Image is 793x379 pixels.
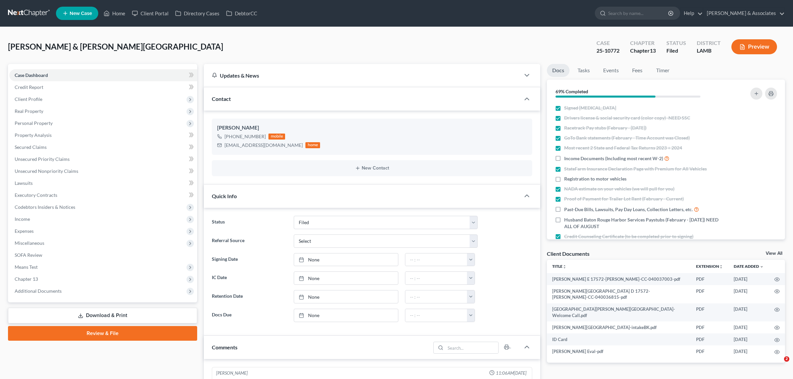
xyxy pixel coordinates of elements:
[564,233,693,240] span: Credit Counseling Certificate (to be completed prior to signing)
[596,39,619,47] div: Case
[784,356,789,362] span: 2
[15,228,34,234] span: Expenses
[691,273,728,285] td: PDF
[15,84,43,90] span: Credit Report
[294,272,398,284] a: None
[564,195,684,202] span: Proof of Payment for Trailer Lot Rent (February - Current)
[728,303,769,322] td: [DATE]
[208,271,290,285] label: IC Date
[15,264,38,270] span: Means Test
[9,249,197,261] a: SOFA Review
[547,285,691,303] td: [PERSON_NAME][GEOGRAPHIC_DATA] D 17572-[PERSON_NAME]-CC-040036815-pdf
[8,42,223,51] span: [PERSON_NAME] & [PERSON_NAME][GEOGRAPHIC_DATA]
[596,47,619,55] div: 25-10772
[305,142,320,148] div: home
[212,344,237,350] span: Comments
[15,192,57,198] span: Executory Contracts
[208,234,290,248] label: Referral Source
[564,206,693,213] span: Past-Due Bills, Lawsuits, Pay Day Loans, Collection Letters, etc.
[294,309,398,322] a: None
[630,39,656,47] div: Chapter
[564,155,663,162] span: Income Documents (Including most recent W-2)
[734,264,764,269] a: Date Added expand_more
[547,250,590,257] div: Client Documents
[15,168,78,174] span: Unsecured Nonpriority Claims
[212,72,512,79] div: Updates & News
[15,156,70,162] span: Unsecured Priority Claims
[691,333,728,345] td: PDF
[70,11,92,16] span: New Case
[666,47,686,55] div: Filed
[212,96,231,102] span: Contact
[564,176,626,182] span: Registration to motor vehicles
[547,333,691,345] td: ID Card
[691,303,728,322] td: PDF
[691,285,728,303] td: PDF
[691,321,728,333] td: PDF
[208,216,290,229] label: Status
[598,64,624,77] a: Events
[15,96,42,102] span: Client Profile
[728,273,769,285] td: [DATE]
[9,177,197,189] a: Lawsuits
[129,7,172,19] a: Client Portal
[731,39,777,54] button: Preview
[703,7,785,19] a: [PERSON_NAME] & Associates
[496,370,527,376] span: 11:06AM[DATE]
[208,290,290,303] label: Retention Date
[217,124,527,132] div: [PERSON_NAME]
[760,265,764,269] i: expand_more
[697,47,721,55] div: LAMB
[9,153,197,165] a: Unsecured Priority Claims
[15,204,75,210] span: Codebtors Insiders & Notices
[564,216,720,230] span: Husband Baton Rouge Harbor Services Paystubs (February - [DATE]) NEED ALL OF AUGUST
[766,251,782,256] a: View All
[15,276,38,282] span: Chapter 13
[564,115,690,121] span: Drivers license & social security card (color copy) -NEED SSC
[650,47,656,54] span: 13
[728,345,769,357] td: [DATE]
[294,253,398,266] a: None
[223,7,260,19] a: DebtorCC
[100,7,129,19] a: Home
[552,264,567,269] a: Titleunfold_more
[405,272,467,284] input: -- : --
[666,39,686,47] div: Status
[770,356,786,372] iframe: Intercom live chat
[15,240,44,246] span: Miscellaneous
[728,285,769,303] td: [DATE]
[630,47,656,55] div: Chapter
[15,288,62,294] span: Additional Documents
[9,165,197,177] a: Unsecured Nonpriority Claims
[294,290,398,303] a: None
[564,125,646,131] span: Racetrack Pay stubs (February - [DATE])
[564,186,674,192] span: NADA estimate on your vehicles (we will pull for you)
[224,142,303,149] div: [EMAIL_ADDRESS][DOMAIN_NAME]
[15,216,30,222] span: Income
[212,193,237,199] span: Quick Info
[8,326,197,341] a: Review & File
[547,273,691,285] td: [PERSON_NAME] E 17572-[PERSON_NAME]-CC-040037003-pdf
[405,253,467,266] input: -- : --
[15,120,53,126] span: Personal Property
[208,309,290,322] label: Docs Due
[608,7,669,19] input: Search by name...
[696,264,723,269] a: Extensionunfold_more
[15,144,47,150] span: Secured Claims
[9,189,197,201] a: Executory Contracts
[268,134,285,140] div: mobile
[217,166,527,171] button: New Contact
[564,105,616,111] span: Signed [MEDICAL_DATA]
[15,72,48,78] span: Case Dashboard
[651,64,675,77] a: Timer
[15,252,42,258] span: SOFA Review
[728,333,769,345] td: [DATE]
[563,265,567,269] i: unfold_more
[680,7,703,19] a: Help
[172,7,223,19] a: Directory Cases
[547,345,691,357] td: [PERSON_NAME] Eval-pdf
[547,64,570,77] a: Docs
[15,108,43,114] span: Real Property
[547,321,691,333] td: [PERSON_NAME][GEOGRAPHIC_DATA]-intakeBK.pdf
[691,345,728,357] td: PDF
